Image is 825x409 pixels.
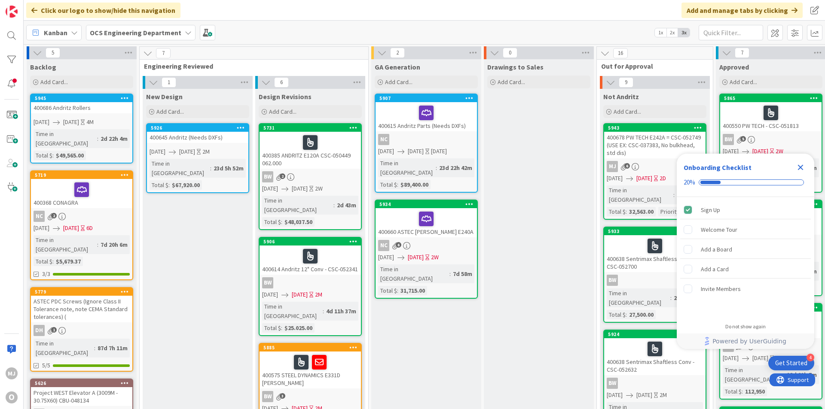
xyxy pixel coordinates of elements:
div: Sign Up [701,205,720,215]
div: Sign Up is complete. [680,200,811,219]
div: NC [376,134,477,145]
div: BW [607,378,618,389]
span: : [281,323,282,333]
span: : [397,286,398,295]
div: NC [378,240,389,251]
span: [DATE] [723,354,739,363]
div: Total $ [262,217,281,227]
div: Total $ [607,310,626,319]
span: New Design [146,92,183,101]
span: 1 [51,327,57,333]
span: : [52,151,54,160]
div: 400550 PW TECH - CSC-051813 [720,102,822,131]
div: NC [378,134,389,145]
span: 5 [46,48,60,58]
div: Time in [GEOGRAPHIC_DATA] [150,159,210,178]
div: 2d 22h 3m [672,293,703,303]
span: : [323,306,324,316]
div: Get Started [775,359,807,367]
div: DH [34,325,45,336]
div: Time in [GEOGRAPHIC_DATA] [34,339,94,357]
div: Checklist items [677,197,814,318]
span: Design Revisions [259,92,312,101]
div: 5626 [31,379,132,387]
span: Support [18,1,39,12]
div: BW [723,134,734,145]
div: Checklist Container [677,154,814,349]
span: : [626,207,627,216]
div: Time in [GEOGRAPHIC_DATA] [378,158,436,177]
div: 20% [684,179,695,186]
div: 27,500.00 [627,310,656,319]
span: Not Andritz [603,92,639,101]
div: Total $ [378,180,397,189]
div: 5926 [147,124,248,132]
div: Onboarding Checklist [684,162,752,173]
div: 5626 [35,380,132,386]
span: Engineering Reviewed [144,62,357,70]
span: Add Card... [40,78,68,86]
div: 5943400678 PW TECH E242A = CSC-052749 (USE EX: CSC-037383, No bulkhead, std dis) [604,124,706,158]
div: 5779 [31,288,132,296]
div: 23d 5h 52m [211,164,246,173]
span: [DATE] [607,174,623,183]
div: Priority [658,207,679,216]
div: 2d 22h 4m [98,134,130,143]
div: 5719400368 CONAGRA [31,171,132,208]
span: : [97,134,98,143]
div: Invite Members is incomplete. [680,279,811,298]
div: Open Get Started checklist, remaining modules: 4 [768,356,814,370]
div: 5906400614 Andritz 12" Conv - CSC-052341 [260,238,361,275]
b: OCS Engineering Department [90,28,181,37]
span: : [670,293,672,303]
div: 31,715.00 [398,286,427,295]
div: 5779 [35,289,132,295]
span: 6 [396,242,401,248]
div: $67,920.00 [170,180,202,190]
div: BW [604,275,706,286]
div: NC [34,211,45,222]
div: Welcome Tour is incomplete. [680,220,811,239]
span: Drawings to Sales [487,63,544,71]
div: 5906 [260,238,361,245]
div: 5934 [379,201,477,207]
div: 5926 [151,125,248,131]
div: 400385 ANDRITZ E120A CSC-050449 062.000 [260,132,361,169]
div: 3d 6h 9m [675,190,703,200]
div: MJ [604,161,706,172]
div: Welcome Tour [701,224,737,235]
div: 5945400686 Andritz Rollers [31,94,132,113]
div: 5731 [260,124,361,132]
div: 5885 [263,345,361,351]
div: 4M [86,118,94,127]
div: 112,950 [743,387,767,396]
div: 5907 [379,95,477,101]
span: [DATE] [408,147,424,156]
div: BW [260,171,361,182]
input: Quick Filter... [699,25,763,40]
span: [DATE] [262,290,278,299]
span: 3x [678,28,690,37]
span: [DATE] [262,184,278,193]
div: [DATE] [431,147,447,156]
div: 5731400385 ANDRITZ E120A CSC-050449 062.000 [260,124,361,169]
div: $25.025.00 [282,323,315,333]
div: MJ [607,161,618,172]
span: [DATE] [292,290,308,299]
span: : [52,257,54,266]
div: 2W [776,147,783,156]
div: BW [720,134,822,145]
div: Click our logo to show/hide this navigation [26,3,180,18]
div: 5924 [604,330,706,338]
div: 2D [660,174,666,183]
div: Close Checklist [794,161,807,174]
div: 400638 Sentrimax Shaftless Conv - CSC-052632 [604,338,706,375]
div: Total $ [34,151,52,160]
div: $5,679.37 [54,257,83,266]
span: : [210,164,211,173]
div: NC [376,240,477,251]
div: DH [31,325,132,336]
span: Add Card... [730,78,757,86]
span: 5/5 [42,361,50,370]
div: 400614 Andritz 12" Conv - CSC-052341 [260,245,361,275]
